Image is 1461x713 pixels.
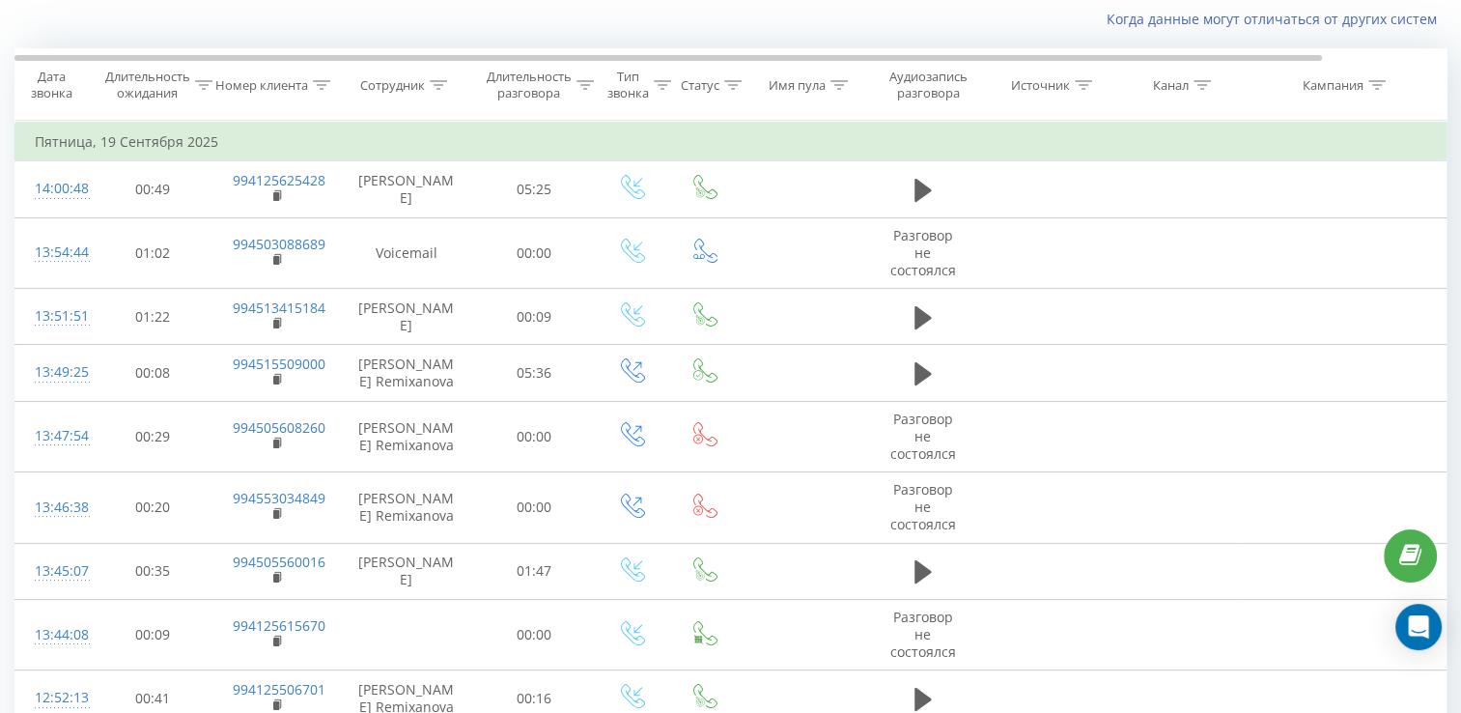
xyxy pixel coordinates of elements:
[474,599,595,670] td: 00:00
[35,553,73,590] div: 13:45:07
[93,401,213,472] td: 00:29
[1395,604,1442,650] div: Open Intercom Messenger
[93,217,213,289] td: 01:02
[474,345,595,401] td: 05:36
[474,543,595,599] td: 01:47
[681,77,719,94] div: Статус
[233,355,325,373] a: 994515509000
[93,543,213,599] td: 00:35
[1153,77,1189,94] div: Канал
[769,77,826,94] div: Имя пула
[1303,77,1363,94] div: Кампания
[890,410,956,463] span: Разговор не состоялся
[93,345,213,401] td: 00:08
[35,489,73,527] div: 13:46:38
[93,472,213,544] td: 00:20
[339,345,474,401] td: [PERSON_NAME] Remixanova
[1011,77,1070,94] div: Источник
[233,235,325,253] a: 994503088689
[360,77,425,94] div: Сотрудник
[35,417,73,455] div: 13:47:54
[93,161,213,217] td: 00:49
[233,299,325,317] a: 994513415184
[35,298,73,335] div: 13:51:51
[339,289,474,345] td: [PERSON_NAME]
[890,480,956,533] span: Разговор не состоялся
[474,401,595,472] td: 00:00
[233,489,325,507] a: 994553034849
[233,553,325,571] a: 994505560016
[487,69,572,101] div: Длительность разговора
[339,217,474,289] td: Voicemail
[233,171,325,189] a: 994125625428
[339,472,474,544] td: [PERSON_NAME] Remixanova
[93,289,213,345] td: 01:22
[35,354,73,391] div: 13:49:25
[890,226,956,279] span: Разговор не состоялся
[233,616,325,635] a: 994125615670
[35,234,73,271] div: 13:54:44
[35,170,73,208] div: 14:00:48
[474,161,595,217] td: 05:25
[215,77,308,94] div: Номер клиента
[339,543,474,599] td: [PERSON_NAME]
[15,69,87,101] div: Дата звонка
[474,289,595,345] td: 00:09
[233,418,325,437] a: 994505608260
[93,599,213,670] td: 00:09
[339,401,474,472] td: [PERSON_NAME] Remixanova
[890,608,956,661] span: Разговор не состоялся
[882,69,975,101] div: Аудиозапись разговора
[105,69,190,101] div: Длительность ожидания
[607,69,649,101] div: Тип звонка
[474,217,595,289] td: 00:00
[35,616,73,654] div: 13:44:08
[1107,10,1447,28] a: Когда данные могут отличаться от других систем
[233,680,325,699] a: 994125506701
[339,161,474,217] td: [PERSON_NAME]
[474,472,595,544] td: 00:00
